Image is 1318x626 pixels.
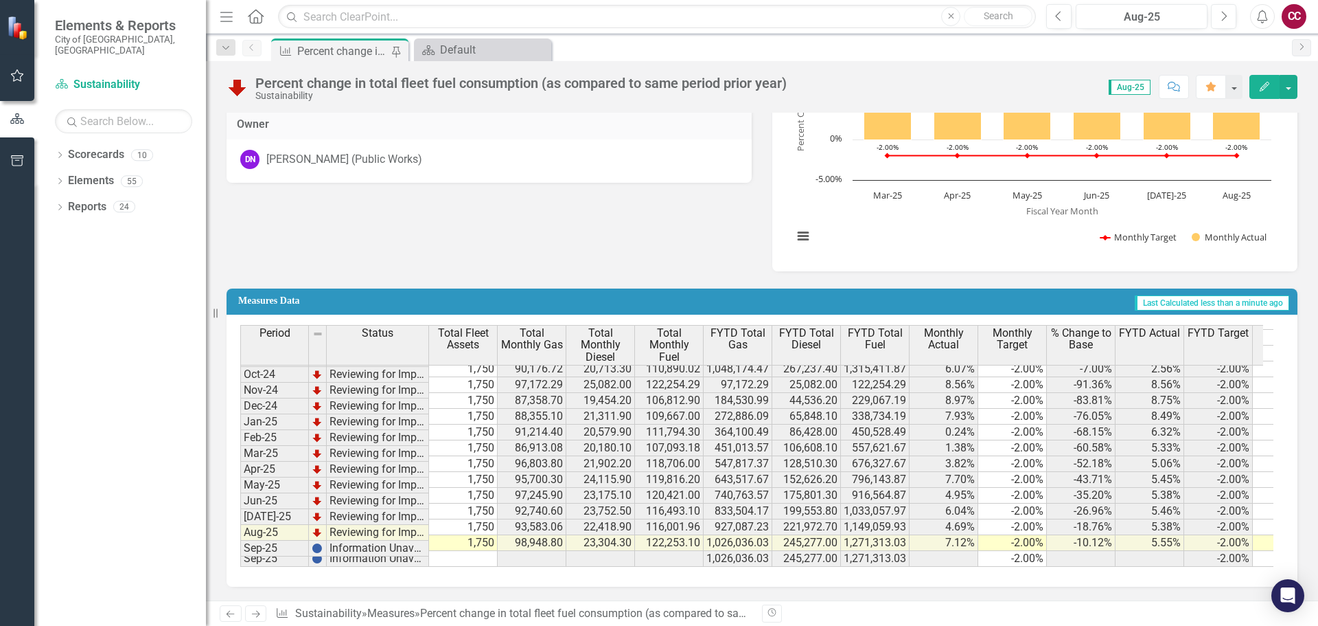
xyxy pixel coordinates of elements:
[1115,519,1184,535] td: 5.38%
[240,399,309,414] td: Dec-24
[775,327,837,351] span: FYTD Total Diesel
[1188,327,1249,339] span: FYTD Target
[55,17,192,34] span: Elements & Reports
[566,472,635,488] td: 24,115.90
[1076,4,1207,29] button: Aug-25
[327,367,429,383] td: Reviewing for Improvement
[1050,327,1112,351] span: % Change to Base
[772,361,841,377] td: 267,237.40
[910,456,978,472] td: 3.82%
[429,456,498,472] td: 1,750
[1115,456,1184,472] td: 5.06%
[635,393,704,409] td: 106,812.90
[240,462,309,478] td: Apr-25
[635,440,704,456] td: 107,093.18
[327,383,429,399] td: Reviewing for Improvement
[1164,153,1170,159] path: Jul-25, -2. Monthly Target.
[1109,80,1151,95] span: Aug-25
[816,172,842,185] text: -5.00%
[635,535,704,551] td: 122,253.10
[429,361,498,377] td: 1,750
[498,488,566,504] td: 97,245.90
[1225,142,1247,152] text: -2.00%
[638,327,700,364] span: Total Monthly Fuel
[794,227,813,246] button: View chart menu, Chart
[955,153,960,159] path: Apr-25, -2. Monthly Target.
[1156,142,1178,152] text: -2.00%
[910,409,978,425] td: 7.93%
[498,519,566,535] td: 93,583.06
[312,385,323,396] img: TnMDeAgwAPMxUmUi88jYAAAAAElFTkSuQmCC
[1004,100,1051,140] path: May-25, 4.95174282. Monthly Actual.
[1144,102,1191,140] path: Jul-25, 4.69235858. Monthly Actual.
[429,425,498,440] td: 1,750
[841,440,910,456] td: 557,621.67
[944,189,971,201] text: Apr-25
[841,472,910,488] td: 796,143.87
[873,189,902,201] text: Mar-25
[367,607,415,620] a: Measures
[312,328,323,339] img: 8DAGhfEEPCf229AAAAAElFTkSuQmCC
[240,367,309,383] td: Oct-24
[312,369,323,380] img: TnMDeAgwAPMxUmUi88jYAAAAAElFTkSuQmCC
[1115,504,1184,519] td: 5.46%
[498,504,566,519] td: 92,740.60
[113,201,135,213] div: 24
[841,535,910,551] td: 1,271,313.03
[786,52,1284,258] div: Chart. Highcharts interactive chart.
[297,43,388,60] div: Percent change in total fleet fuel consumption (as compared to same period prior year)
[312,401,323,412] img: TnMDeAgwAPMxUmUi88jYAAAAAElFTkSuQmCC
[566,409,635,425] td: 21,311.90
[772,409,841,425] td: 65,848.10
[978,472,1047,488] td: -2.00%
[429,472,498,488] td: 1,750
[312,495,323,506] img: TnMDeAgwAPMxUmUi88jYAAAAAElFTkSuQmCC
[429,488,498,504] td: 1,750
[240,150,259,169] div: DN
[327,525,429,541] td: Reviewing for Improvement
[1115,425,1184,440] td: 6.32%
[227,76,248,98] img: Reviewing for Improvement
[1184,551,1253,567] td: -2.00%
[635,409,704,425] td: 109,667.00
[498,425,566,440] td: 91,214.40
[1080,9,1203,25] div: Aug-25
[240,414,309,430] td: Jan-25
[910,488,978,504] td: 4.95%
[706,327,769,351] span: FYTD Total Gas
[240,383,309,399] td: Nov-24
[429,393,498,409] td: 1,750
[635,504,704,519] td: 116,493.10
[429,519,498,535] td: 1,750
[566,504,635,519] td: 23,752.50
[704,472,772,488] td: 643,517.67
[635,456,704,472] td: 118,706.00
[978,488,1047,504] td: -2.00%
[566,361,635,377] td: 20,713.30
[772,488,841,504] td: 175,801.30
[1234,153,1240,159] path: Aug-25, -2. Monthly Target.
[978,551,1047,567] td: -2.00%
[978,440,1047,456] td: -2.00%
[704,488,772,504] td: 740,763.57
[772,519,841,535] td: 221,972.70
[266,152,422,168] div: [PERSON_NAME] (Public Works)
[1047,488,1115,504] td: -35.20%
[635,472,704,488] td: 119,816.20
[312,543,323,554] img: BgCOk07PiH71IgAAAABJRU5ErkJggg==
[704,425,772,440] td: 364,100.49
[429,504,498,519] td: 1,750
[841,456,910,472] td: 676,327.67
[327,478,429,493] td: Reviewing for Improvement
[635,377,704,393] td: 122,254.29
[964,7,1032,26] button: Search
[841,377,910,393] td: 122,254.29
[429,535,498,551] td: 1,750
[1282,4,1306,29] button: CC
[1184,535,1253,551] td: -2.00%
[704,377,772,393] td: 97,172.29
[500,327,563,351] span: Total Monthly Gas
[978,393,1047,409] td: -2.00%
[1184,504,1253,519] td: -2.00%
[1047,519,1115,535] td: -18.76%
